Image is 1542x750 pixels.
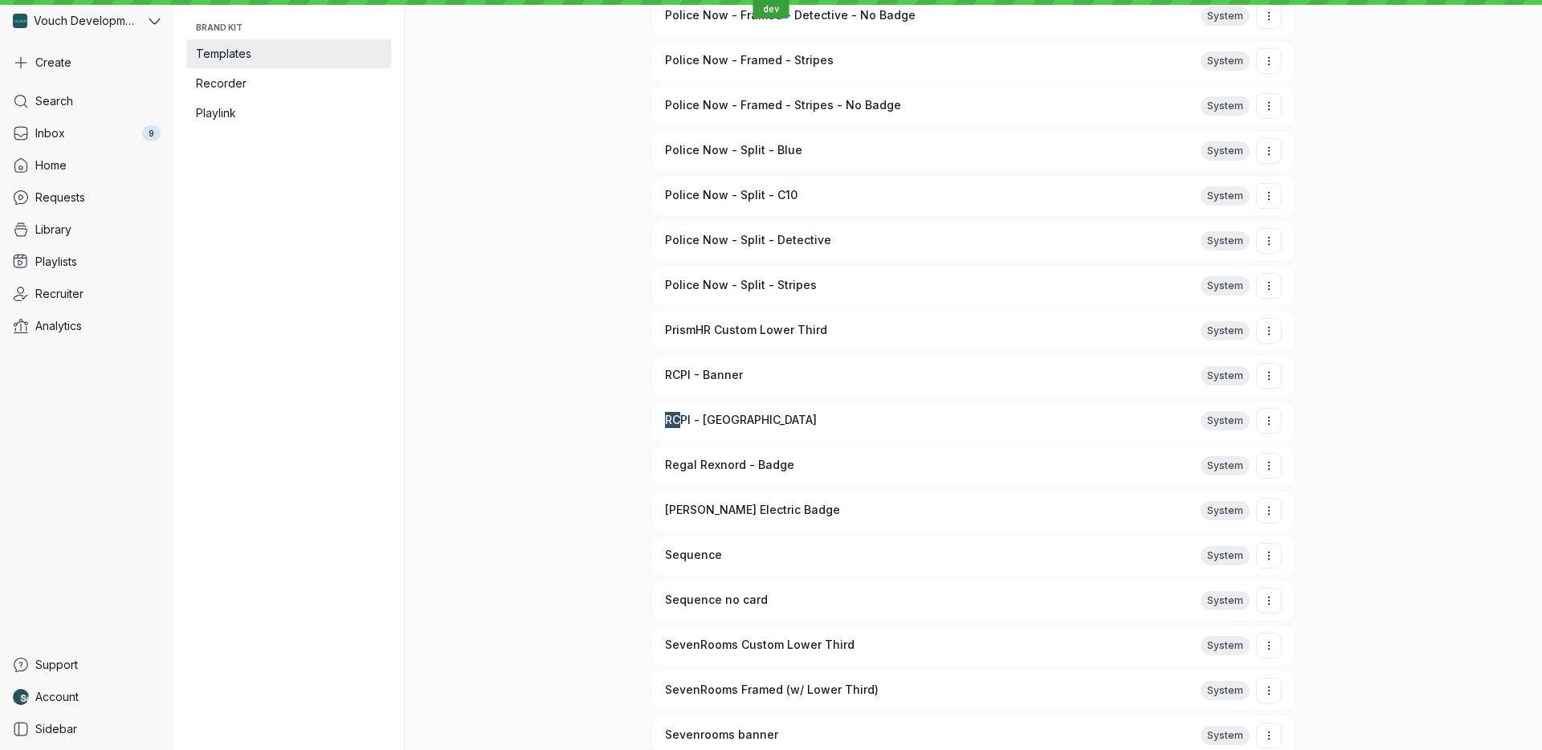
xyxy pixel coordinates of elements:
[1201,501,1250,520] div: System
[1256,723,1282,748] button: More actions
[1201,366,1250,385] div: System
[1256,588,1282,613] button: More actions
[665,592,1175,608] span: Sequence no card
[1201,51,1250,71] div: System
[1256,93,1282,119] button: More actions
[665,277,1175,293] span: Police Now - Split - Stripes
[35,318,82,334] span: Analytics
[1201,411,1250,430] div: System
[1256,318,1282,344] button: More actions
[1256,183,1282,209] button: More actions
[665,412,1175,428] span: RCPI - [GEOGRAPHIC_DATA]
[34,13,137,29] span: Vouch Development Team
[1256,48,1282,74] button: More actions
[6,215,167,244] a: Library
[35,190,85,206] span: Requests
[665,367,1175,383] span: RCPI - Banner
[1256,453,1282,479] button: More actions
[35,222,71,238] span: Library
[1256,273,1282,299] button: More actions
[1256,498,1282,524] button: More actions
[1201,6,1250,26] div: System
[186,99,391,128] a: Playlink
[142,125,161,141] div: 9
[196,75,381,92] span: Recorder
[35,689,79,705] span: Account
[665,52,1175,68] span: Police Now - Framed - Stripes
[6,279,167,308] a: Recruiter
[665,682,1175,698] span: SevenRooms Framed (w/ Lower Third)
[35,721,77,737] span: Sidebar
[196,22,381,32] span: Brand kit
[35,125,65,141] span: Inbox
[6,48,167,77] button: Create
[665,727,1175,743] span: Sevenrooms banner
[665,7,1175,23] span: Police Now - Framed - Detective - No Badge
[1201,321,1250,340] div: System
[35,254,77,270] span: Playlists
[1256,138,1282,164] button: More actions
[6,683,167,711] a: Nathan Weinstock avatarAccount
[6,87,167,116] a: Search
[6,183,167,212] a: Requests
[1201,636,1250,655] div: System
[665,637,1175,653] span: SevenRooms Custom Lower Third
[35,55,71,71] span: Create
[1201,546,1250,565] div: System
[6,119,167,148] a: Inbox9
[35,157,67,173] span: Home
[186,39,391,68] a: Templates
[665,187,1175,203] span: Police Now - Split - C10
[1201,681,1250,700] div: System
[665,457,1175,473] span: Regal Rexnord - Badge
[196,46,381,62] span: Templates
[35,286,84,302] span: Recruiter
[1256,633,1282,658] button: More actions
[13,689,29,705] img: Nathan Weinstock avatar
[665,232,1175,248] span: Police Now - Split - Detective
[1201,96,1250,116] div: System
[665,322,1175,338] span: PrismHR Custom Lower Third
[6,715,167,744] a: Sidebar
[6,247,167,276] a: Playlists
[665,502,1175,518] span: [PERSON_NAME] Electric Badge
[665,547,1175,563] span: Sequence
[1201,186,1250,206] div: System
[1256,408,1282,434] button: More actions
[35,657,78,673] span: Support
[13,14,27,28] img: Vouch Development Team avatar
[1256,363,1282,389] button: More actions
[1201,276,1250,296] div: System
[6,151,167,180] a: Home
[1256,3,1282,29] button: More actions
[6,6,167,35] button: Vouch Development Team avatarVouch Development Team
[35,93,73,109] span: Search
[1256,543,1282,569] button: More actions
[1201,726,1250,745] div: System
[6,312,167,340] a: Analytics
[186,69,391,98] a: Recorder
[665,142,1175,158] span: Police Now - Split - Blue
[1201,456,1250,475] div: System
[1256,678,1282,703] button: More actions
[6,650,167,679] a: Support
[1201,141,1250,161] div: System
[1201,231,1250,251] div: System
[196,105,381,121] span: Playlink
[1201,591,1250,610] div: System
[6,6,145,35] div: Vouch Development Team
[665,97,1175,113] span: Police Now - Framed - Stripes - No Badge
[1256,228,1282,254] button: More actions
